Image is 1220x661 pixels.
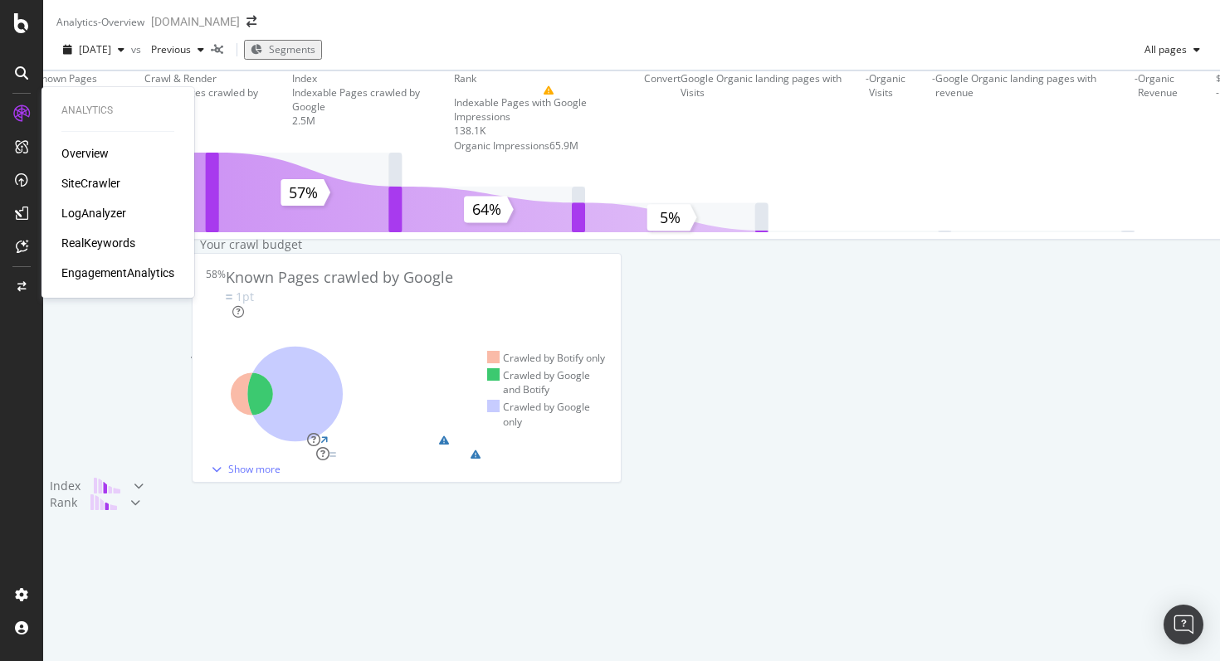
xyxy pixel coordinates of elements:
[61,205,126,221] a: LogAnalyzer
[144,36,211,63] button: Previous
[454,95,644,124] div: Indexable Pages with Google Impressions
[61,235,135,251] a: RealKeywords
[50,494,77,511] div: Rank
[61,104,174,118] div: Analytics
[644,71,681,85] div: Convert
[246,16,256,27] div: arrow-right-arrow-left
[200,433,613,447] a: Server Performance49%Pages Served Fastwarning label
[1135,71,1138,153] div: -
[56,15,144,29] div: Analytics - Overview
[61,265,174,281] a: EngagementAnalytics
[144,71,217,85] div: Crawl & Render
[144,42,191,56] span: Previous
[1138,36,1207,63] button: All pages
[200,461,285,477] button: Show more
[869,71,931,153] div: Organic Visits
[90,494,117,510] img: block-icon
[200,236,302,253] div: Your crawl budget
[50,478,81,494] div: Index
[50,236,137,478] div: Crawl & Render
[131,42,144,56] span: vs
[454,124,644,138] div: 138.1K
[487,368,608,396] div: Crawled by Google and Botify
[79,42,111,56] span: 2025 Sep. 1st
[329,452,336,457] img: Equal
[549,139,578,153] div: 65.9M
[292,85,454,114] div: Indexable Pages crawled by Google
[228,462,281,476] div: Show more
[487,351,606,365] div: Crawled by Botify only
[36,85,144,114] div: Pages crawled by Botify
[226,267,453,289] div: Known Pages crawled by Google
[1138,71,1216,153] div: Organic Revenue
[226,294,232,299] img: Equal
[144,114,292,128] div: 3.9M
[94,478,120,493] img: block-icon
[932,71,935,153] div: -
[681,71,866,100] div: Google Organic landing pages with Visits
[61,145,109,162] a: Overview
[454,139,549,153] div: Organic Impressions
[206,267,226,319] div: 58%
[236,289,254,305] div: 1pt
[292,114,454,128] div: 2.5M
[471,447,567,461] div: warning label
[1164,605,1203,644] div: Open Intercom Messenger
[200,447,613,461] a: Landing Page CrawledEqual67%Landing Pages Crawledwarning label
[151,13,240,30] div: [DOMAIN_NAME]
[439,433,535,447] div: warning label
[660,207,681,227] text: 5%
[144,85,292,114] div: Known Pages crawled by Google
[1138,42,1187,56] span: All pages
[56,36,131,63] button: [DATE]
[244,40,322,59] button: Segments
[472,199,501,219] text: 64%
[36,71,97,85] div: Known Pages
[292,71,317,85] div: Index
[935,71,1135,100] div: Google Organic landing pages with revenue
[289,182,318,202] text: 57%
[487,400,608,428] div: Crawled by Google only
[269,42,315,56] span: Segments
[866,71,869,153] div: -
[454,71,476,85] div: Rank
[61,175,120,192] a: SiteCrawler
